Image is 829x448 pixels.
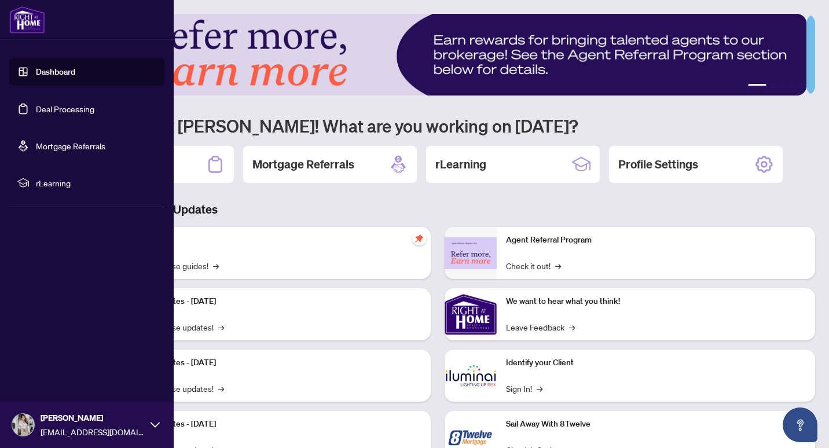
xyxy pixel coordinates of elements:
[122,418,421,431] p: Platform Updates - [DATE]
[748,84,766,89] button: 1
[445,350,497,402] img: Identify your Client
[252,156,354,172] h2: Mortgage Referrals
[506,259,561,272] a: Check it out!→
[506,321,575,333] a: Leave Feedback→
[36,67,75,77] a: Dashboard
[506,234,806,247] p: Agent Referral Program
[569,321,575,333] span: →
[445,288,497,340] img: We want to hear what you think!
[41,425,145,438] span: [EMAIL_ADDRESS][DOMAIN_NAME]
[780,84,785,89] button: 3
[506,295,806,308] p: We want to hear what you think!
[218,382,224,395] span: →
[790,84,794,89] button: 4
[537,382,542,395] span: →
[218,321,224,333] span: →
[555,259,561,272] span: →
[60,115,815,137] h1: Welcome back [PERSON_NAME]! What are you working on [DATE]?
[618,156,698,172] h2: Profile Settings
[60,201,815,218] h3: Brokerage & Industry Updates
[41,412,145,424] span: [PERSON_NAME]
[122,357,421,369] p: Platform Updates - [DATE]
[36,177,156,189] span: rLearning
[412,232,426,245] span: pushpin
[445,237,497,269] img: Agent Referral Program
[771,84,776,89] button: 2
[506,418,806,431] p: Sail Away With 8Twelve
[799,84,804,89] button: 5
[12,414,34,436] img: Profile Icon
[783,407,817,442] button: Open asap
[435,156,486,172] h2: rLearning
[36,104,94,114] a: Deal Processing
[122,234,421,247] p: Self-Help
[213,259,219,272] span: →
[122,295,421,308] p: Platform Updates - [DATE]
[36,141,105,151] a: Mortgage Referrals
[9,6,45,34] img: logo
[506,357,806,369] p: Identify your Client
[60,14,806,96] img: Slide 0
[506,382,542,395] a: Sign In!→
